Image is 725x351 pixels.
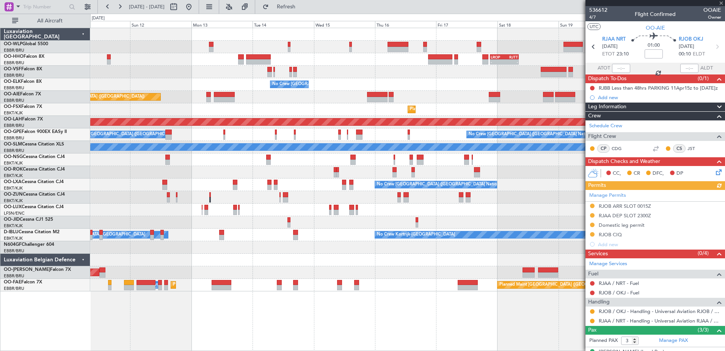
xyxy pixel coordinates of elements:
[679,36,703,43] span: RJOB OKJ
[4,236,23,241] a: EBKT/KJK
[191,21,253,28] div: Mon 13
[597,144,610,153] div: CP
[4,92,20,96] span: OO-AIE
[4,60,24,66] a: EBBR/BRU
[497,21,559,28] div: Sat 18
[23,1,67,13] input: Trip Number
[4,167,23,172] span: OO-ROK
[687,145,705,152] a: JST
[377,179,504,190] div: No Crew [GEOGRAPHIC_DATA] ([GEOGRAPHIC_DATA] National)
[4,192,65,197] a: OO-ZUNCessna Citation CJ4
[599,318,721,324] a: RJAA / NRT - Handling - Universal Aviation RJAA / NRT
[4,192,23,197] span: OO-ZUN
[4,205,22,209] span: OO-LUX
[588,132,616,141] span: Flight Crew
[314,21,375,28] div: Wed 15
[693,51,705,58] span: ELDT
[173,279,239,291] div: Planned Maint Melsbroek Air Base
[4,148,24,153] a: EBBR/BRU
[4,267,71,272] a: OO-[PERSON_NAME]Falcon 7X
[613,170,621,177] span: CC,
[4,135,24,141] a: EBBR/BRU
[4,54,44,59] a: OO-HHOFalcon 8X
[599,280,639,286] a: RJAA / NRT - Fuel
[698,326,709,334] span: (3/3)
[598,94,721,101] div: Add new
[259,1,304,13] button: Refresh
[587,23,601,30] button: UTC
[602,36,626,43] span: RJAA NRT
[4,104,21,109] span: OO-FSX
[599,85,718,91] div: RJBB Less than 48hrs PARKING 11Apr15z to [DATE]z
[612,145,629,152] a: CDG
[377,229,455,240] div: No Crew Kortrijk-[GEOGRAPHIC_DATA]
[130,21,191,28] div: Sun 12
[20,18,80,24] span: All Aircraft
[673,144,686,153] div: CS
[588,326,596,335] span: Pax
[698,74,709,82] span: (0/1)
[589,337,618,345] label: Planned PAX
[659,337,688,345] a: Manage PAX
[635,10,676,18] div: Flight Confirmed
[469,129,596,140] div: No Crew [GEOGRAPHIC_DATA] ([GEOGRAPHIC_DATA] National)
[43,229,145,240] div: Owner [GEOGRAPHIC_DATA]-[GEOGRAPHIC_DATA]
[4,242,22,247] span: N604GF
[634,170,640,177] span: CR
[4,205,64,209] a: OO-LUXCessna Citation CJ4
[71,129,198,140] div: No Crew [GEOGRAPHIC_DATA] ([GEOGRAPHIC_DATA] National)
[4,280,42,285] a: OO-FAEFalcon 7X
[617,51,629,58] span: 23:10
[4,230,19,234] span: D-IBLU
[4,117,22,122] span: OO-LAH
[375,21,436,28] div: Thu 16
[4,54,24,59] span: OO-HHO
[4,242,54,247] a: N604GFChallenger 604
[4,223,23,229] a: EBKT/KJK
[4,104,42,109] a: OO-FSXFalcon 7X
[588,270,598,278] span: Fuel
[700,65,713,72] span: ALDT
[4,210,25,216] a: LFSN/ENC
[4,42,22,46] span: OO-WLP
[602,51,615,58] span: ETOT
[4,79,42,84] a: OO-ELKFalcon 8X
[4,155,23,159] span: OO-NSG
[4,173,23,179] a: EBKT/KJK
[588,103,626,111] span: Leg Information
[4,130,67,134] a: OO-GPEFalcon 900EX EASy II
[272,79,399,90] div: No Crew [GEOGRAPHIC_DATA] ([GEOGRAPHIC_DATA] National)
[4,160,23,166] a: EBKT/KJK
[4,42,48,46] a: OO-WLPGlobal 5500
[4,142,22,147] span: OO-SLM
[4,286,24,291] a: EBBR/BRU
[4,185,23,191] a: EBKT/KJK
[4,85,24,91] a: EBBR/BRU
[129,3,165,10] span: [DATE] - [DATE]
[4,180,22,184] span: OO-LXA
[4,267,50,272] span: OO-[PERSON_NAME]
[602,43,618,51] span: [DATE]
[588,250,608,258] span: Services
[4,47,24,53] a: EBBR/BRU
[92,15,105,22] div: [DATE]
[4,167,65,172] a: OO-ROKCessna Citation CJ4
[559,21,620,28] div: Sun 19
[4,123,24,128] a: EBBR/BRU
[698,249,709,257] span: (0/4)
[4,110,23,116] a: EBKT/KJK
[588,298,610,307] span: Handling
[491,55,504,59] div: LROP
[589,122,622,130] a: Schedule Crew
[4,130,22,134] span: OO-GPE
[599,308,721,315] a: RJOB / OKJ - Handling - Universal Aviation RJOB / OKJ
[4,155,65,159] a: OO-NSGCessna Citation CJ4
[4,217,53,222] a: OO-JIDCessna CJ1 525
[499,279,637,291] div: Planned Maint [GEOGRAPHIC_DATA] ([GEOGRAPHIC_DATA] National)
[589,260,627,268] a: Manage Services
[4,98,24,103] a: EBBR/BRU
[4,230,60,234] a: D-IBLUCessna Citation M2
[679,43,694,51] span: [DATE]
[4,73,24,78] a: EBBR/BRU
[648,42,660,49] span: 01:00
